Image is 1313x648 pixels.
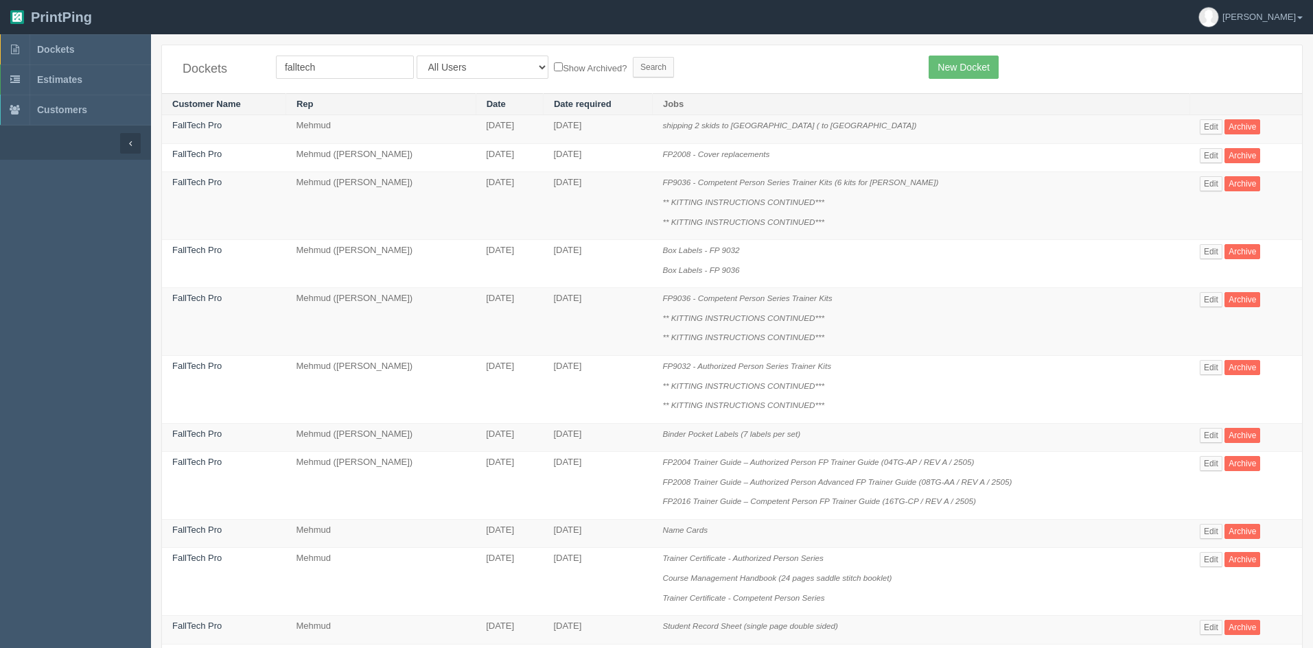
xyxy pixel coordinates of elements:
td: [DATE] [543,519,652,548]
td: Mehmud ([PERSON_NAME]) [286,172,476,240]
a: FallTech Pro [172,293,222,303]
a: Edit [1200,360,1222,375]
td: [DATE] [476,355,543,423]
input: Show Archived? [554,62,563,71]
a: FallTech Pro [172,120,222,130]
a: Edit [1200,244,1222,259]
td: [DATE] [543,240,652,288]
td: [DATE] [476,519,543,548]
a: Edit [1200,119,1222,134]
input: Customer Name [276,56,414,79]
td: Mehmud [286,548,476,616]
i: ** KITTING INSTRUCTIONS CONTINUED*** [662,400,824,409]
a: FallTech Pro [172,429,222,439]
a: Edit [1200,552,1222,567]
i: FP9036 - Competent Person Series Trainer Kits [662,293,832,302]
td: [DATE] [543,288,652,356]
td: Mehmud [286,519,476,548]
td: [DATE] [543,548,652,616]
i: ** KITTING INSTRUCTIONS CONTINUED*** [662,197,824,206]
i: FP2008 Trainer Guide – Authorized Person Advanced FP Trainer Guide (08TG-AA / REV A / 2505) [662,477,1012,486]
td: [DATE] [543,143,652,172]
label: Show Archived? [554,60,627,75]
i: FP9032 - Authorized Person Series Trainer Kits [662,361,831,370]
i: Trainer Certificate - Competent Person Series [662,593,824,602]
i: ** KITTING INSTRUCTIONS CONTINUED*** [662,333,824,341]
td: Mehmud ([PERSON_NAME]) [286,423,476,452]
td: [DATE] [476,143,543,172]
a: Edit [1200,148,1222,163]
a: Archive [1224,176,1260,191]
a: FallTech Pro [172,525,222,535]
td: [DATE] [476,288,543,356]
a: FallTech Pro [172,149,222,159]
td: [DATE] [543,452,652,520]
i: Student Record Sheet (single page double sided) [662,621,837,630]
a: FallTech Pro [172,457,222,467]
a: Archive [1224,456,1260,471]
td: [DATE] [543,423,652,452]
i: Name Cards [662,525,708,534]
a: FallTech Pro [172,621,222,631]
i: Trainer Certificate - Authorized Person Series [662,553,824,562]
a: Archive [1224,292,1260,307]
span: Dockets [37,44,74,55]
i: Box Labels - FP 9032 [662,245,739,254]
a: Archive [1224,620,1260,635]
a: Date required [554,99,612,109]
img: logo-3e63b451c926e2ac314895c53de4908e5d424f24456219fb08d385ab2e579770.png [10,10,24,24]
a: Archive [1224,148,1260,163]
td: [DATE] [543,355,652,423]
i: ** KITTING INSTRUCTIONS CONTINUED*** [662,217,824,226]
th: Jobs [652,93,1189,115]
a: Date [487,99,506,109]
td: Mehmud ([PERSON_NAME]) [286,355,476,423]
td: [DATE] [476,616,543,645]
td: Mehmud [286,616,476,645]
a: Archive [1224,428,1260,443]
td: [DATE] [543,616,652,645]
td: [DATE] [476,548,543,616]
i: FP2008 - Cover replacements [662,149,769,158]
span: Estimates [37,74,82,85]
a: FallTech Pro [172,553,222,563]
i: shipping 2 skids to [GEOGRAPHIC_DATA] ( to [GEOGRAPHIC_DATA]) [662,121,916,130]
i: Box Labels - FP 9036 [662,265,739,274]
img: avatar_default-7531ab5dedf162e01f1e0bb0964e6a185e93c5c22dfe317fb01d7f8cd2b1632c.jpg [1199,8,1218,27]
td: Mehmud ([PERSON_NAME]) [286,240,476,288]
td: [DATE] [476,115,543,144]
a: Edit [1200,176,1222,191]
td: [DATE] [543,172,652,240]
td: Mehmud ([PERSON_NAME]) [286,452,476,520]
i: ** KITTING INSTRUCTIONS CONTINUED*** [662,313,824,322]
i: FP2016 Trainer Guide – Competent Person FP Trainer Guide (16TG-CP / REV A / 2505) [662,496,975,505]
a: FallTech Pro [172,361,222,371]
td: Mehmud ([PERSON_NAME]) [286,288,476,356]
a: Archive [1224,552,1260,567]
a: Archive [1224,119,1260,134]
span: Customers [37,104,87,115]
a: Archive [1224,524,1260,539]
i: Binder Pocket Labels (7 labels per set) [662,429,800,438]
td: [DATE] [476,423,543,452]
a: Edit [1200,428,1222,443]
i: Course Management Handbook (24 pages saddle stitch booklet) [662,573,892,582]
a: Archive [1224,360,1260,375]
a: Archive [1224,244,1260,259]
td: [DATE] [476,172,543,240]
td: [DATE] [476,240,543,288]
a: FallTech Pro [172,245,222,255]
input: Search [633,57,674,77]
a: New Docket [929,56,998,79]
i: FP9036 - Competent Person Series Trainer Kits (6 kits for [PERSON_NAME]) [662,178,938,187]
a: Edit [1200,292,1222,307]
i: FP2004 Trainer Guide – Authorized Person FP Trainer Guide (04TG-AP / REV A / 2505) [662,457,974,466]
td: [DATE] [543,115,652,144]
a: Customer Name [172,99,241,109]
a: Edit [1200,620,1222,635]
a: Edit [1200,456,1222,471]
a: Edit [1200,524,1222,539]
td: Mehmud ([PERSON_NAME]) [286,143,476,172]
i: ** KITTING INSTRUCTIONS CONTINUED*** [662,381,824,390]
a: Rep [297,99,314,109]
